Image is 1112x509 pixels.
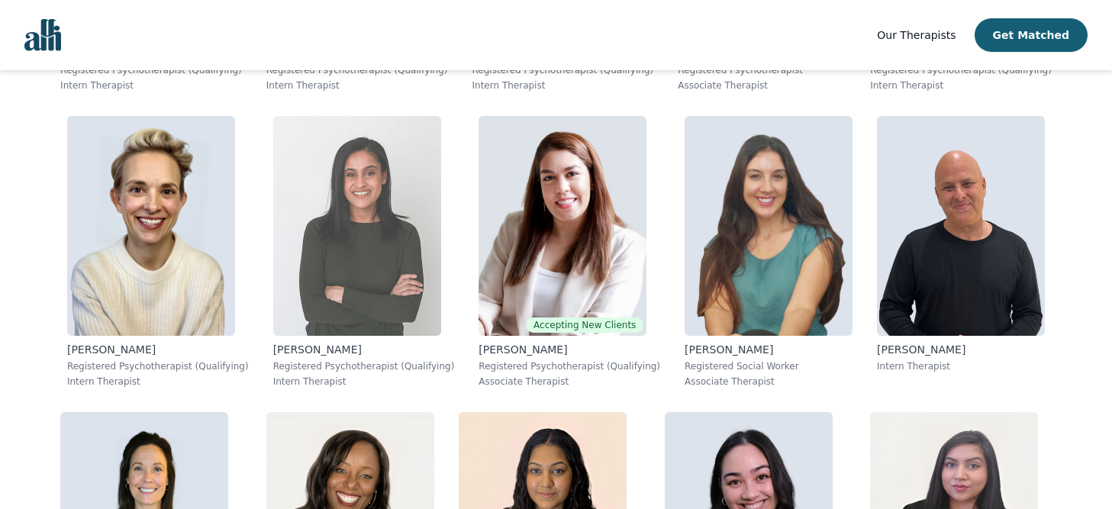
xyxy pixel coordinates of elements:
img: Bree_Greig [67,116,235,336]
p: Registered Social Worker [685,360,853,372]
a: Mandeep_Lalli[PERSON_NAME]Registered Psychotherapist (Qualifying)Intern Therapist [261,104,467,400]
span: Accepting New Clients [526,317,643,333]
p: Intern Therapist [870,79,1052,92]
p: Registered Psychotherapist (Qualifying) [472,64,654,76]
a: Our Therapists [877,26,956,44]
img: Amrit_Bhangoo [685,116,853,336]
p: Associate Therapist [479,375,660,388]
p: Registered Psychotherapist (Qualifying) [273,360,455,372]
p: Registered Psychotherapist (Qualifying) [266,64,448,76]
p: Associate Therapist [678,79,846,92]
p: [PERSON_NAME] [479,342,660,357]
p: Registered Psychotherapist [678,64,846,76]
img: Mandeep_Lalli [273,116,441,336]
p: [PERSON_NAME] [877,342,1045,357]
button: Get Matched [975,18,1088,52]
p: Intern Therapist [60,79,242,92]
p: Intern Therapist [877,360,1045,372]
p: Intern Therapist [273,375,455,388]
a: Ava_PouyandehAccepting New Clients[PERSON_NAME]Registered Psychotherapist (Qualifying)Associate T... [466,104,672,400]
a: Jeff_Watson[PERSON_NAME]Intern Therapist [865,104,1057,400]
p: Intern Therapist [67,375,249,388]
img: Jeff_Watson [877,116,1045,336]
span: Our Therapists [877,29,956,41]
img: alli logo [24,19,61,51]
p: Intern Therapist [472,79,654,92]
p: Intern Therapist [266,79,448,92]
a: Amrit_Bhangoo[PERSON_NAME]Registered Social WorkerAssociate Therapist [672,104,865,400]
img: Ava_Pouyandeh [479,116,646,336]
p: Registered Psychotherapist (Qualifying) [870,64,1052,76]
p: Registered Psychotherapist (Qualifying) [67,360,249,372]
p: [PERSON_NAME] [67,342,249,357]
a: Bree_Greig[PERSON_NAME]Registered Psychotherapist (Qualifying)Intern Therapist [55,104,261,400]
p: Associate Therapist [685,375,853,388]
p: [PERSON_NAME] [685,342,853,357]
p: Registered Psychotherapist (Qualifying) [479,360,660,372]
p: [PERSON_NAME] [273,342,455,357]
p: Registered Psychotherapist (Qualifying) [60,64,242,76]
